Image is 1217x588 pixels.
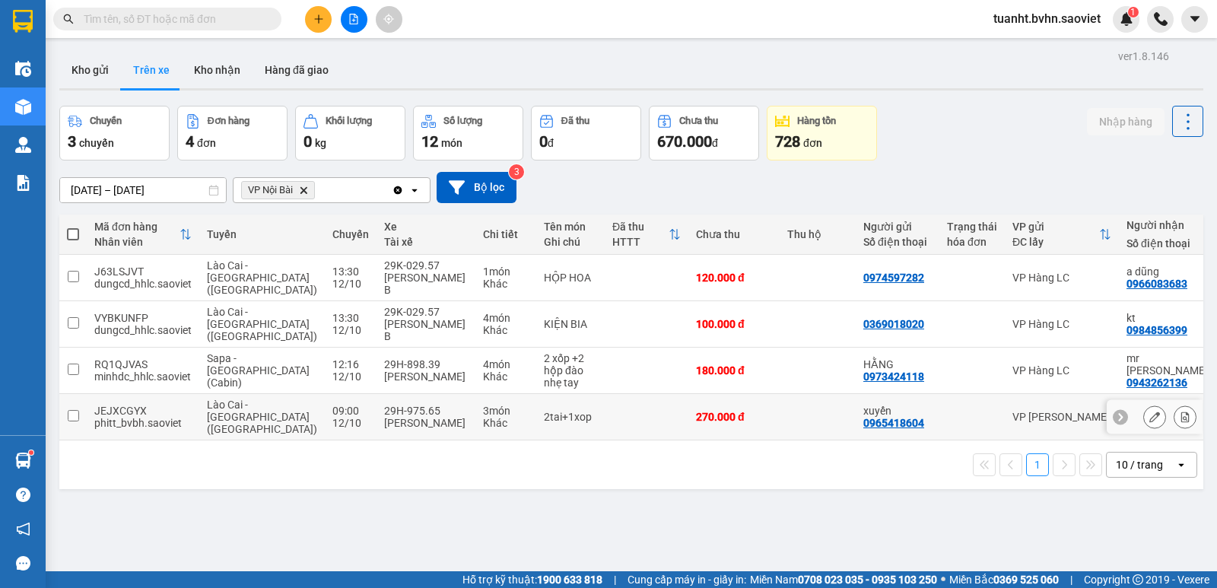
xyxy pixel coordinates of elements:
div: 13:30 [332,312,369,324]
div: 2 xốp +2 hộp đào [544,352,597,377]
input: Selected VP Nội Bài. [318,183,319,198]
div: Hàng tồn [797,116,836,126]
span: Sapa - [GEOGRAPHIC_DATA] (Cabin) [207,352,310,389]
div: 120.000 đ [696,272,772,284]
span: plus [313,14,324,24]
div: Khác [483,417,529,429]
div: Đơn hàng [208,116,249,126]
div: Chuyến [332,228,369,240]
button: Hàng tồn728đơn [767,106,877,161]
div: Thu hộ [787,228,848,240]
div: dungcd_hhlc.saoviet [94,278,192,290]
th: Toggle SortBy [87,215,199,255]
div: dungcd_hhlc.saoviet [94,324,192,336]
div: 12/10 [332,417,369,429]
div: Tên món [544,221,597,233]
span: Lào Cai - [GEOGRAPHIC_DATA] ([GEOGRAPHIC_DATA]) [207,306,317,342]
div: kt [1126,312,1208,324]
div: 4 món [483,358,529,370]
div: Khối lượng [326,116,372,126]
div: HẰNG [863,358,932,370]
span: 1 [1130,7,1136,17]
div: [PERSON_NAME] B [384,318,468,342]
div: 0943262136 [1126,377,1187,389]
div: Tuyến [207,228,317,240]
div: [PERSON_NAME] [384,370,468,383]
div: hóa đơn [947,236,997,248]
span: VP Nội Bài, close by backspace [241,181,315,199]
div: xuyến [863,405,932,417]
div: phitt_bvbh.saoviet [94,417,192,429]
div: Khác [483,370,529,383]
span: 728 [775,132,800,151]
button: aim [376,6,402,33]
strong: 1900 633 818 [537,574,602,586]
button: Kho gửi [59,52,121,88]
div: 13:30 [332,265,369,278]
span: VP Nội Bài [248,184,293,196]
span: Miền Bắc [949,571,1059,588]
button: Chuyến3chuyến [59,106,170,161]
span: aim [383,14,394,24]
div: Tài xế [384,236,468,248]
img: warehouse-icon [15,137,31,153]
div: nhẹ tay [544,377,597,389]
div: VP Hàng LC [1012,364,1111,377]
svg: open [1175,459,1187,471]
span: đơn [803,137,822,149]
div: 100.000 đ [696,318,772,330]
span: copyright [1133,574,1143,585]
img: icon-new-feature [1120,12,1133,26]
div: 270.000 đ [696,411,772,423]
div: VP gửi [1012,221,1099,233]
div: 0965418604 [863,417,924,429]
span: tuanht.bvhn.saoviet [981,9,1113,28]
button: Trên xe [121,52,182,88]
div: VP Hàng LC [1012,272,1111,284]
button: file-add [341,6,367,33]
span: món [441,137,462,149]
div: Đã thu [561,116,589,126]
button: Hàng đã giao [253,52,341,88]
div: 0984856399 [1126,324,1187,336]
div: Khác [483,324,529,336]
div: VYBKUNFP [94,312,192,324]
button: Bộ lọc [437,172,516,203]
div: JEJXCGYX [94,405,192,417]
div: Ghi chú [544,236,597,248]
span: Hỗ trợ kỹ thuật: [462,571,602,588]
span: 0 [303,132,312,151]
span: Miền Nam [750,571,937,588]
div: 29K-029.57 [384,306,468,318]
span: đ [548,137,554,149]
img: logo-vxr [13,10,33,33]
div: Chuyến [90,116,122,126]
div: Số điện thoại [1126,237,1208,250]
span: | [1070,571,1072,588]
div: Khác [483,278,529,290]
div: VP Hàng LC [1012,318,1111,330]
div: Chưa thu [679,116,718,126]
img: phone-icon [1154,12,1168,26]
button: Đơn hàng4đơn [177,106,288,161]
button: 1 [1026,453,1049,476]
span: 670.000 [657,132,712,151]
div: Trạng thái [947,221,997,233]
div: 09:00 [332,405,369,417]
div: mr tạo [1126,352,1208,377]
img: warehouse-icon [15,453,31,469]
div: 0966083683 [1126,278,1187,290]
div: Đã thu [612,221,669,233]
div: 0973424118 [863,370,924,383]
div: Người nhận [1126,219,1208,231]
span: notification [16,522,30,536]
th: Toggle SortBy [605,215,688,255]
button: caret-down [1181,6,1208,33]
div: 29H-975.65 [384,405,468,417]
div: 29K-029.57 [384,259,468,272]
button: Kho nhận [182,52,253,88]
span: Lào Cai - [GEOGRAPHIC_DATA] ([GEOGRAPHIC_DATA]) [207,259,317,296]
span: question-circle [16,488,30,502]
div: ver 1.8.146 [1118,48,1169,65]
span: kg [315,137,326,149]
